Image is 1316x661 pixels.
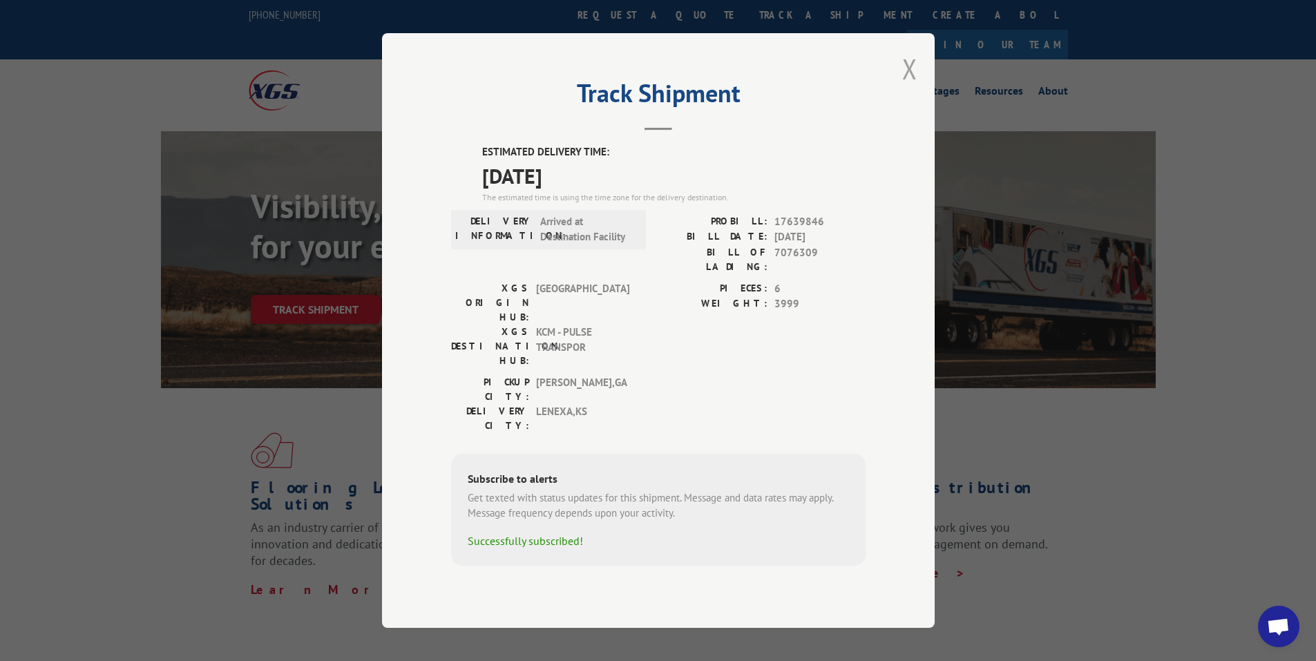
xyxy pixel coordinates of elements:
div: Get texted with status updates for this shipment. Message and data rates may apply. Message frequ... [468,490,849,521]
label: ESTIMATED DELIVERY TIME: [482,144,866,160]
span: LENEXA , KS [536,403,629,432]
label: DELIVERY CITY: [451,403,529,432]
label: XGS DESTINATION HUB: [451,324,529,367]
span: [DATE] [774,229,866,245]
label: PICKUP CITY: [451,374,529,403]
span: 3999 [774,296,866,312]
span: 17639846 [774,213,866,229]
label: XGS ORIGIN HUB: [451,280,529,324]
span: 6 [774,280,866,296]
label: DELIVERY INFORMATION: [455,213,533,245]
span: [GEOGRAPHIC_DATA] [536,280,629,324]
div: Open chat [1258,606,1299,647]
span: [DATE] [482,160,866,191]
label: PROBILL: [658,213,767,229]
div: The estimated time is using the time zone for the delivery destination. [482,191,866,203]
button: Close modal [902,50,917,87]
span: Arrived at Destination Facility [540,213,633,245]
span: KCM - PULSE TRANSPOR [536,324,629,367]
label: WEIGHT: [658,296,767,312]
div: Successfully subscribed! [468,532,849,548]
span: 7076309 [774,245,866,274]
label: BILL DATE: [658,229,767,245]
span: [PERSON_NAME] , GA [536,374,629,403]
label: PIECES: [658,280,767,296]
label: BILL OF LADING: [658,245,767,274]
h2: Track Shipment [451,84,866,110]
div: Subscribe to alerts [468,470,849,490]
